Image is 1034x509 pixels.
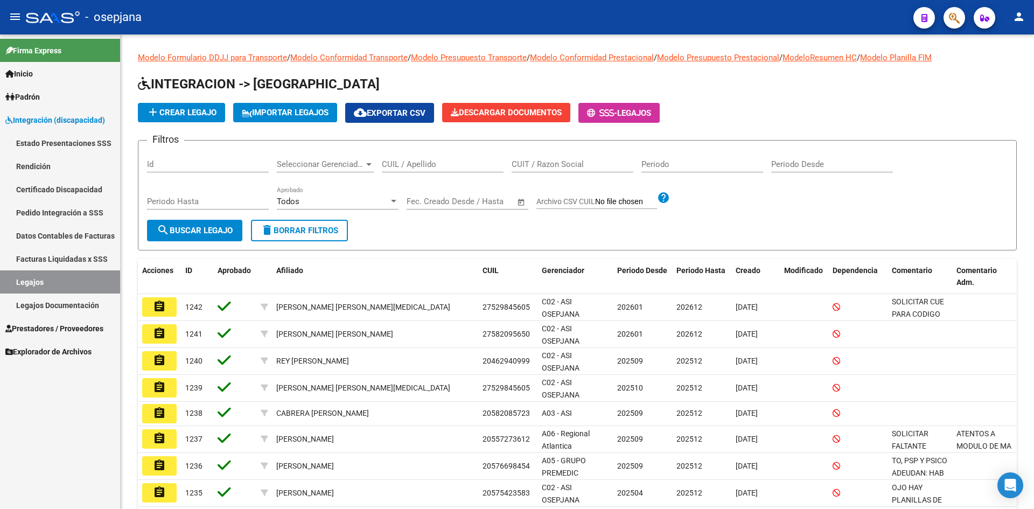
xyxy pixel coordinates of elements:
[276,460,334,472] div: [PERSON_NAME]
[892,266,932,275] span: Comentario
[483,330,530,338] span: 27582095650
[483,489,530,497] span: 20575423583
[138,76,380,92] span: INTEGRACION -> [GEOGRAPHIC_DATA]
[185,303,202,311] span: 1242
[542,351,579,372] span: C02 - ASI OSEPJANA
[5,323,103,334] span: Prestadores / Proveedores
[672,259,731,295] datatable-header-cell: Periodo Hasta
[736,489,758,497] span: [DATE]
[483,384,530,392] span: 27529845605
[153,300,166,313] mat-icon: assignment
[185,357,202,365] span: 1240
[276,407,369,420] div: CABRERA [PERSON_NAME]
[153,459,166,472] mat-icon: assignment
[1012,10,1025,23] mat-icon: person
[860,53,932,62] a: Modelo Planilla FIM
[617,266,667,275] span: Periodo Desde
[146,106,159,118] mat-icon: add
[542,297,579,318] span: C02 - ASI OSEPJANA
[780,259,828,295] datatable-header-cell: Modificado
[147,132,184,147] h3: Filtros
[5,346,92,358] span: Explorador de Archivos
[146,108,216,117] span: Crear Legajo
[613,259,672,295] datatable-header-cell: Periodo Desde
[736,435,758,443] span: [DATE]
[617,435,643,443] span: 202509
[833,266,878,275] span: Dependencia
[617,384,643,392] span: 202510
[736,462,758,470] span: [DATE]
[478,259,537,295] datatable-header-cell: CUIL
[676,330,702,338] span: 202612
[676,266,725,275] span: Periodo Hasta
[483,409,530,417] span: 20582085723
[892,297,957,441] span: SOLICITAR CUE PARA CODIGO 86 O COMUNICARSE CON EL AFILIADO Y CONSULTAR SI TIENE OTRA PRESTACION P...
[542,266,584,275] span: Gerenciador
[185,489,202,497] span: 1235
[736,330,758,338] span: [DATE]
[587,108,617,118] span: -
[411,53,527,62] a: Modelo Presupuesto Transporte
[736,303,758,311] span: [DATE]
[736,384,758,392] span: [DATE]
[138,103,225,122] button: Crear Legajo
[617,462,643,470] span: 202509
[138,53,287,62] a: Modelo Formulario DDJJ para Transporte
[617,489,643,497] span: 202504
[542,378,579,399] span: C02 - ASI OSEPJANA
[676,409,702,417] span: 202512
[451,108,562,117] span: Descargar Documentos
[676,435,702,443] span: 202512
[542,409,572,417] span: A03 - ASI
[153,486,166,499] mat-icon: assignment
[218,266,251,275] span: Aprobado
[157,226,233,235] span: Buscar Legajo
[276,266,303,275] span: Afiliado
[460,197,512,206] input: Fecha fin
[617,330,643,338] span: 202601
[185,266,192,275] span: ID
[542,324,579,345] span: C02 - ASI OSEPJANA
[185,435,202,443] span: 1237
[277,159,364,169] span: Seleccionar Gerenciador
[5,114,105,126] span: Integración (discapacidad)
[783,53,857,62] a: ModeloResumen HC
[276,355,349,367] div: REY [PERSON_NAME]
[676,462,702,470] span: 202512
[85,5,142,29] span: - osepjana
[407,197,450,206] input: Fecha inicio
[345,103,434,123] button: Exportar CSV
[185,384,202,392] span: 1239
[595,197,657,207] input: Archivo CSV CUIL
[5,68,33,80] span: Inicio
[736,266,760,275] span: Creado
[736,409,758,417] span: [DATE]
[731,259,780,295] datatable-header-cell: Creado
[9,10,22,23] mat-icon: menu
[5,45,61,57] span: Firma Express
[233,103,337,122] button: IMPORTAR LEGAJOS
[657,191,670,204] mat-icon: help
[483,435,530,443] span: 20557273612
[272,259,478,295] datatable-header-cell: Afiliado
[483,357,530,365] span: 20462940999
[138,259,181,295] datatable-header-cell: Acciones
[578,103,660,123] button: -Legajos
[956,429,1011,463] span: ATENTOS A MODULO DE MA Y AT
[483,462,530,470] span: 20576698454
[157,224,170,236] mat-icon: search
[617,303,643,311] span: 202601
[242,108,329,117] span: IMPORTAR LEGAJOS
[147,220,242,241] button: Buscar Legajo
[276,433,334,445] div: [PERSON_NAME]
[888,259,952,295] datatable-header-cell: Comentario
[261,226,338,235] span: Borrar Filtros
[276,328,393,340] div: [PERSON_NAME] [PERSON_NAME]
[5,91,40,103] span: Padrón
[354,106,367,119] mat-icon: cloud_download
[952,259,1017,295] datatable-header-cell: Comentario Adm.
[185,462,202,470] span: 1236
[261,224,274,236] mat-icon: delete
[442,103,570,122] button: Descargar Documentos
[276,301,450,313] div: [PERSON_NAME] [PERSON_NAME][MEDICAL_DATA]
